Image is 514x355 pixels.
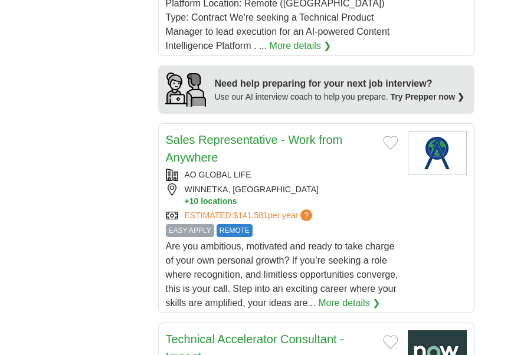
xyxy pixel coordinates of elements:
[166,133,343,164] a: Sales Representative - Work from Anywhere
[217,224,253,237] span: REMOTE
[215,91,465,103] div: Use our AI interview coach to help you prepare.
[166,169,398,181] div: AO GLOBAL LIFE
[166,224,214,237] span: EASY APPLY
[185,209,315,222] a: ESTIMATED:$141,581per year?
[270,39,332,53] a: More details ❯
[166,241,398,308] span: Are you ambitious, motivated and ready to take charge of your own personal growth? If you’re seek...
[383,136,398,150] button: Add to favorite jobs
[166,183,398,207] div: WINNETKA, [GEOGRAPHIC_DATA]
[408,131,467,175] img: Company logo
[185,196,189,207] span: +
[391,92,465,101] a: Try Prepper now ❯
[383,335,398,349] button: Add to favorite jobs
[185,196,398,207] button: +10 locations
[233,211,267,220] span: $141,581
[215,77,465,91] div: Need help preparing for your next job interview?
[318,296,380,310] a: More details ❯
[300,209,312,221] span: ?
